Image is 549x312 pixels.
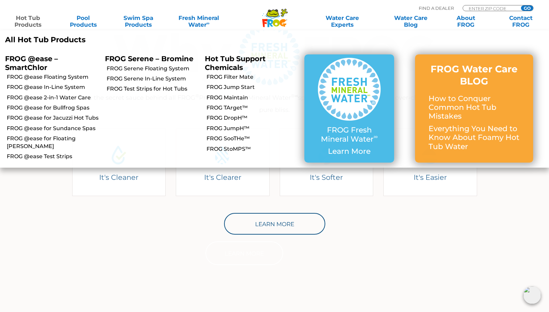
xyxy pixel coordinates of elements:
[388,173,472,182] h4: It's Easier
[107,65,200,72] a: FROG Serene Floating System
[105,54,195,63] p: FROG Serene – Bromine
[107,85,200,93] a: FROG Test Strips for Hot Tubs
[318,147,381,156] p: Learn More
[429,63,520,154] a: FROG Water Care BLOG How to Conquer Common Hot Tub Mistakes Everything You Need to Know About Foa...
[7,73,100,81] a: FROG @ease Floating System
[284,173,368,182] h4: It's Softer
[77,173,161,182] h4: It's Cleaner
[207,135,300,142] a: FROG SooTHe™
[307,15,377,28] a: Water CareExperts
[499,15,542,28] a: ContactFROG
[5,54,95,71] p: FROG @ease – SmartChlor
[523,286,541,304] img: openIcon
[224,213,325,235] a: Learn More
[205,54,266,71] a: Hot Tub Support Chemicals
[374,133,378,140] sup: ∞
[7,135,100,150] a: FROG @ease for Floating [PERSON_NAME]
[521,5,533,11] input: GO
[107,75,200,82] a: FROG Serene In-Line System
[181,173,265,182] h4: It's Clearer
[205,241,283,265] a: Learn More
[468,5,514,11] input: Zip Code Form
[7,94,100,101] a: FROG @ease 2-in-1 Water Care
[62,15,105,28] a: PoolProducts
[207,145,300,153] a: FROG StoMPS™
[389,15,432,28] a: Water CareBlog
[207,83,300,91] a: FROG Jump Start
[7,125,100,132] a: FROG @ease for Sundance Spas
[207,104,300,112] a: FROG TArget™
[318,58,381,159] a: FROG Fresh Mineral Water∞ Learn More
[7,114,100,122] a: FROG @ease for Jacuzzi Hot Tubs
[429,124,520,151] p: Everything You Need to Know About Foamy Hot Tub Water
[207,21,210,26] sup: ∞
[207,73,300,81] a: FROG Filter Mate
[207,114,300,122] a: FROG DropH™
[7,153,100,160] a: FROG @ease Test Strips
[7,15,50,28] a: Hot TubProducts
[7,104,100,112] a: FROG @ease for Bullfrog Spas
[429,94,520,121] p: How to Conquer Common Hot Tub Mistakes
[207,94,300,101] a: FROG Maintain
[7,83,100,91] a: FROG @ease In-Line System
[318,126,381,144] p: FROG Fresh Mineral Water
[429,63,520,88] h3: FROG Water Care BLOG
[117,15,160,28] a: Swim SpaProducts
[207,125,300,132] a: FROG JumpH™
[419,5,454,11] p: Find A Dealer
[444,15,487,28] a: AboutFROG
[5,35,270,44] a: All Hot Tub Products
[172,15,226,28] a: Fresh MineralWater∞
